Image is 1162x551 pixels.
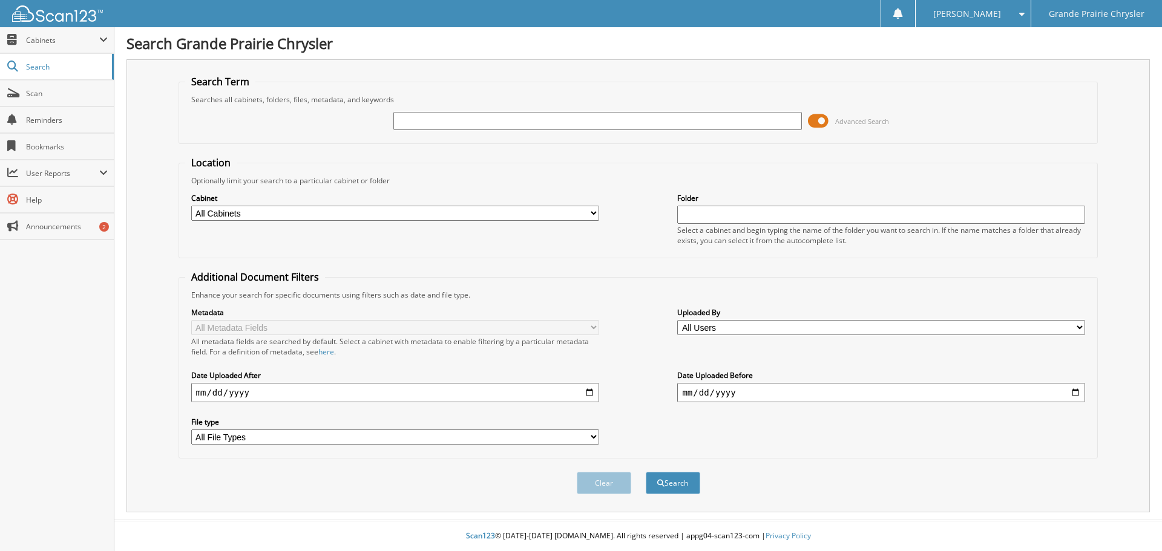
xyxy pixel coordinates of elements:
label: Folder [677,193,1085,203]
span: Help [26,195,108,205]
img: scan123-logo-white.svg [12,5,103,22]
div: Select a cabinet and begin typing the name of the folder you want to search in. If the name match... [677,225,1085,246]
div: Searches all cabinets, folders, files, metadata, and keywords [185,94,1092,105]
span: [PERSON_NAME] [933,10,1001,18]
span: Search [26,62,106,72]
label: Metadata [191,307,599,318]
span: Cabinets [26,35,99,45]
div: © [DATE]-[DATE] [DOMAIN_NAME]. All rights reserved | appg04-scan123-com | [114,521,1162,551]
span: User Reports [26,168,99,178]
legend: Additional Document Filters [185,270,325,284]
div: Optionally limit your search to a particular cabinet or folder [185,175,1092,186]
input: start [191,383,599,402]
div: Enhance your search for specific documents using filters such as date and file type. [185,290,1092,300]
legend: Search Term [185,75,255,88]
h1: Search Grande Prairie Chrysler [126,33,1150,53]
label: Date Uploaded Before [677,370,1085,380]
span: Reminders [26,115,108,125]
input: end [677,383,1085,402]
span: Bookmarks [26,142,108,152]
span: Scan123 [466,530,495,541]
button: Clear [577,472,631,494]
span: Grande Prairie Chrysler [1049,10,1144,18]
label: Cabinet [191,193,599,203]
span: Scan [26,88,108,99]
button: Search [646,472,700,494]
div: 2 [99,222,109,232]
span: Advanced Search [835,117,889,126]
legend: Location [185,156,237,169]
label: Date Uploaded After [191,370,599,380]
a: Privacy Policy [766,530,811,541]
label: File type [191,417,599,427]
a: here [318,347,334,357]
span: Announcements [26,221,108,232]
div: All metadata fields are searched by default. Select a cabinet with metadata to enable filtering b... [191,336,599,357]
label: Uploaded By [677,307,1085,318]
